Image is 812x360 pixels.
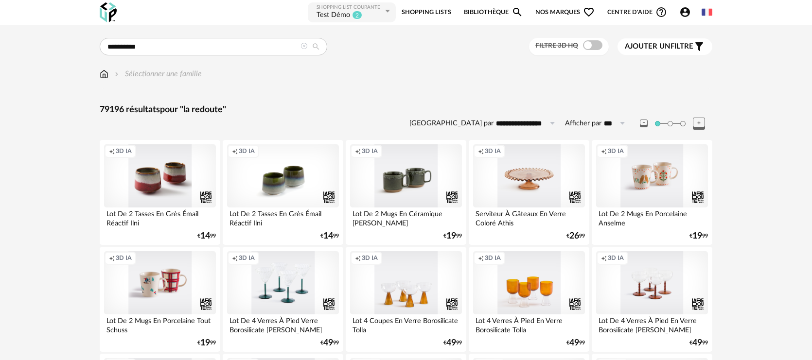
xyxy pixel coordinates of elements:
[350,207,462,227] div: Lot De 2 Mugs En Céramique [PERSON_NAME]
[601,254,607,262] span: Creation icon
[446,340,456,346] span: 49
[109,254,115,262] span: Creation icon
[569,233,579,240] span: 26
[350,314,462,334] div: Lot 4 Coupes En Verre Borosilicate Tolla
[346,247,466,352] a: Creation icon 3D IA Lot 4 Coupes En Verre Borosilicate Tolla €4999
[693,41,705,52] span: Filter icon
[478,147,484,155] span: Creation icon
[692,340,702,346] span: 49
[485,254,501,262] span: 3D IA
[655,6,667,18] span: Help Circle Outline icon
[355,147,361,155] span: Creation icon
[323,340,333,346] span: 49
[113,69,121,80] img: svg+xml;base64,PHN2ZyB3aWR0aD0iMTYiIGhlaWdodD0iMTYiIHZpZXdCb3g9IjAgMCAxNiAxNiIgZmlsbD0ibm9uZSIgeG...
[596,314,708,334] div: Lot De 4 Verres À Pied En Verre Borosilicate [PERSON_NAME]
[625,43,671,50] span: Ajouter un
[583,6,595,18] span: Heart Outline icon
[232,147,238,155] span: Creation icon
[227,314,339,334] div: Lot De 4 Verres À Pied Verre Borosilicate [PERSON_NAME]
[227,207,339,227] div: Lot De 2 Tasses En Grès Émail Réactif Ilni
[692,233,702,240] span: 19
[362,254,378,262] span: 3D IA
[446,233,456,240] span: 19
[679,6,695,18] span: Account Circle icon
[362,147,378,155] span: 3D IA
[689,233,708,240] div: € 99
[200,233,210,240] span: 14
[569,340,579,346] span: 49
[223,247,343,352] a: Creation icon 3D IA Lot De 4 Verres À Pied Verre Borosilicate [PERSON_NAME] €4999
[104,314,216,334] div: Lot De 2 Mugs En Porcelaine Tout Schuss
[592,140,712,245] a: Creation icon 3D IA Lot De 2 Mugs En Porcelaine Anselme €1999
[317,11,350,20] div: Test Démo
[317,4,383,11] div: Shopping List courante
[478,254,484,262] span: Creation icon
[443,340,462,346] div: € 99
[113,69,202,80] div: Sélectionner une famille
[116,254,132,262] span: 3D IA
[100,247,220,352] a: Creation icon 3D IA Lot De 2 Mugs En Porcelaine Tout Schuss €1999
[512,6,523,18] span: Magnify icon
[352,11,362,19] sup: 2
[469,140,589,245] a: Creation icon 3D IA Serviteur À Gâteaux En Verre Coloré Athis €2699
[320,233,339,240] div: € 99
[608,254,624,262] span: 3D IA
[601,147,607,155] span: Creation icon
[320,340,339,346] div: € 99
[625,42,693,51] span: filtre
[443,233,462,240] div: € 99
[689,340,708,346] div: € 99
[346,140,466,245] a: Creation icon 3D IA Lot De 2 Mugs En Céramique [PERSON_NAME] €1999
[473,207,585,227] div: Serviteur À Gâteaux En Verre Coloré Athis
[239,147,255,155] span: 3D IA
[355,254,361,262] span: Creation icon
[409,119,494,128] label: [GEOGRAPHIC_DATA] par
[535,1,595,23] span: Nos marques
[402,1,451,23] a: Shopping Lists
[109,147,115,155] span: Creation icon
[223,140,343,245] a: Creation icon 3D IA Lot De 2 Tasses En Grès Émail Réactif Ilni €1499
[565,119,601,128] label: Afficher par
[200,340,210,346] span: 19
[104,207,216,227] div: Lot De 2 Tasses En Grès Émail Réactif Ilni
[100,2,117,22] img: OXP
[197,233,216,240] div: € 99
[469,247,589,352] a: Creation icon 3D IA Lot 4 Verres À Pied En Verre Borosilicate Tolla €4999
[464,1,523,23] a: BibliothèqueMagnify icon
[116,147,132,155] span: 3D IA
[473,314,585,334] div: Lot 4 Verres À Pied En Verre Borosilicate Tolla
[100,140,220,245] a: Creation icon 3D IA Lot De 2 Tasses En Grès Émail Réactif Ilni €1499
[323,233,333,240] span: 14
[608,147,624,155] span: 3D IA
[566,233,585,240] div: € 99
[160,105,226,114] span: pour "la redoute"
[239,254,255,262] span: 3D IA
[100,69,108,80] img: svg+xml;base64,PHN2ZyB3aWR0aD0iMTYiIGhlaWdodD0iMTciIHZpZXdCb3g9IjAgMCAxNiAxNyIgZmlsbD0ibm9uZSIgeG...
[618,38,712,55] button: Ajouter unfiltre Filter icon
[485,147,501,155] span: 3D IA
[607,6,667,18] span: Centre d'aideHelp Circle Outline icon
[592,247,712,352] a: Creation icon 3D IA Lot De 4 Verres À Pied En Verre Borosilicate [PERSON_NAME] €4999
[566,340,585,346] div: € 99
[679,6,691,18] span: Account Circle icon
[535,42,578,49] span: Filtre 3D HQ
[596,207,708,227] div: Lot De 2 Mugs En Porcelaine Anselme
[232,254,238,262] span: Creation icon
[702,7,712,17] img: fr
[100,104,712,116] div: 79196 résultats
[197,340,216,346] div: € 99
